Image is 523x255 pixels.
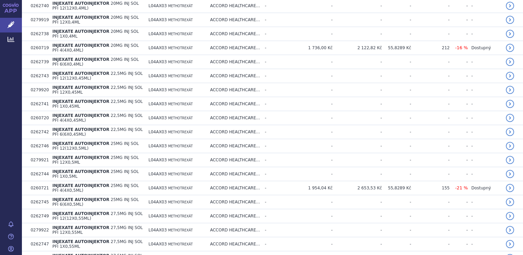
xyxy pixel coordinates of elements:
td: 55,8289 Kč [382,181,411,195]
td: - [286,195,333,209]
span: INJEXATE AUTOINJEKTOR [52,57,109,62]
span: L04AX03 [149,73,167,78]
td: - [382,69,411,83]
td: - [261,153,286,167]
td: - [468,125,502,139]
td: - [261,83,286,97]
td: - [450,55,468,69]
td: - [286,223,333,237]
span: L04AX03 [149,158,167,162]
a: detail [506,58,514,66]
td: ACCORD HEALTHCARE... [207,195,261,209]
span: INJEXATE AUTOINJEKTOR [52,211,109,216]
span: METHOTREXÁT [168,186,193,190]
span: 27,5MG INJ SOL PFI 1X0,55ML [52,239,143,249]
td: - [286,153,333,167]
td: 0262742 [27,125,49,139]
td: - [450,195,468,209]
td: ACCORD HEALTHCARE... [207,167,261,181]
td: - [333,125,382,139]
td: ACCORD HEALTHCARE... [207,41,261,55]
td: - [286,83,333,97]
td: - [468,111,502,125]
span: L04AX03 [149,186,167,190]
td: - [333,111,382,125]
td: - [382,223,411,237]
span: INJEXATE AUTOINJEKTOR [52,29,109,34]
span: L04AX03 [149,31,167,36]
td: - [411,55,449,69]
span: INJEXATE AUTOINJEKTOR [52,225,109,230]
span: INJEXATE AUTOINJEKTOR [52,183,109,188]
span: 20MG INJ SOL PFI 12X0,4ML [52,15,139,25]
td: 0262739 [27,55,49,69]
td: - [382,167,411,181]
span: METHOTREXÁT [168,242,193,246]
td: 0262741 [27,97,49,111]
td: 1 736,00 Kč [286,41,333,55]
td: - [333,27,382,41]
span: 25MG INJ SOL PFI 12X0,5ML [52,155,139,165]
td: - [286,209,333,223]
span: L04AX03 [149,17,167,22]
td: - [468,13,502,27]
span: METHOTREXÁT [168,116,193,120]
span: 25MG INJ SOL PFI 4(4X0,5ML) [52,183,139,193]
td: 0262749 [27,209,49,223]
a: detail [506,16,514,24]
td: - [333,97,382,111]
span: INJEXATE AUTOINJEKTOR [52,43,109,48]
td: - [382,97,411,111]
td: - [450,153,468,167]
td: 55,8289 Kč [382,41,411,55]
td: - [468,27,502,41]
td: - [450,167,468,181]
td: Dostupný [468,181,502,195]
span: L04AX03 [149,59,167,64]
td: 0262744 [27,167,49,181]
span: 27,5MG INJ SOL PFI 12(12X0,55ML) [52,211,143,221]
td: - [450,111,468,125]
td: - [382,27,411,41]
td: 1 954,04 Kč [286,181,333,195]
span: L04AX03 [149,130,167,134]
td: - [450,209,468,223]
span: METHOTREXÁT [168,18,193,22]
span: L04AX03 [149,144,167,148]
span: L04AX03 [149,172,167,176]
span: INJEXATE AUTOINJEKTOR [52,99,109,104]
span: L04AX03 [149,242,167,246]
span: 27,5MG INJ SOL PFI 12X0,55ML [52,225,143,235]
td: - [333,153,382,167]
td: - [450,125,468,139]
span: INJEXATE AUTOINJEKTOR [52,197,109,202]
span: METHOTREXÁT [168,158,193,162]
a: detail [506,240,514,248]
td: - [261,41,286,55]
td: 2 122,82 Kč [333,41,382,55]
td: - [333,195,382,209]
td: - [411,153,449,167]
td: 0260721 [27,181,49,195]
td: - [261,139,286,153]
span: METHOTREXÁT [168,102,193,106]
span: INJEXATE AUTOINJEKTOR [52,127,109,132]
span: METHOTREXÁT [168,46,193,50]
td: - [261,237,286,251]
td: - [411,13,449,27]
td: - [450,13,468,27]
td: - [450,97,468,111]
span: INJEXATE AUTOINJEKTOR [52,169,109,174]
td: - [286,27,333,41]
td: - [333,223,382,237]
span: L04AX03 [149,200,167,204]
a: detail [506,212,514,220]
a: detail [506,86,514,94]
td: ACCORD HEALTHCARE... [207,55,261,69]
td: - [382,237,411,251]
td: - [261,27,286,41]
td: - [468,83,502,97]
span: 25MG INJ SOL PFI 12(12X0,5ML) [52,141,139,151]
span: L04AX03 [149,116,167,120]
span: METHOTREXÁT [168,32,193,36]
